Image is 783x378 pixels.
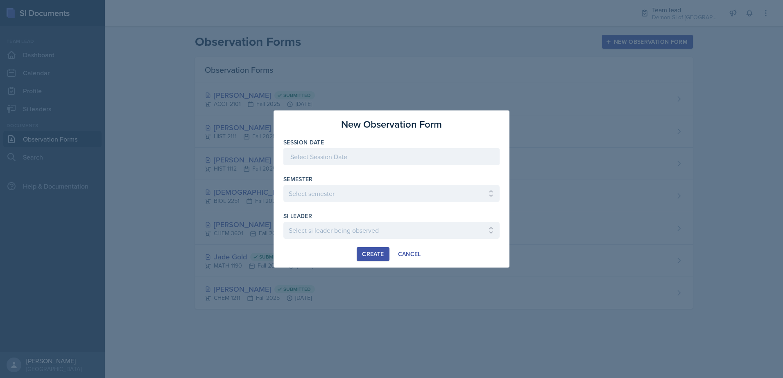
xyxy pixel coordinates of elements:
[362,251,384,257] div: Create
[283,175,313,183] label: Semester
[357,247,389,261] button: Create
[283,212,312,220] label: si leader
[393,247,426,261] button: Cancel
[341,117,442,132] h3: New Observation Form
[398,251,421,257] div: Cancel
[283,138,324,146] label: Session Date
